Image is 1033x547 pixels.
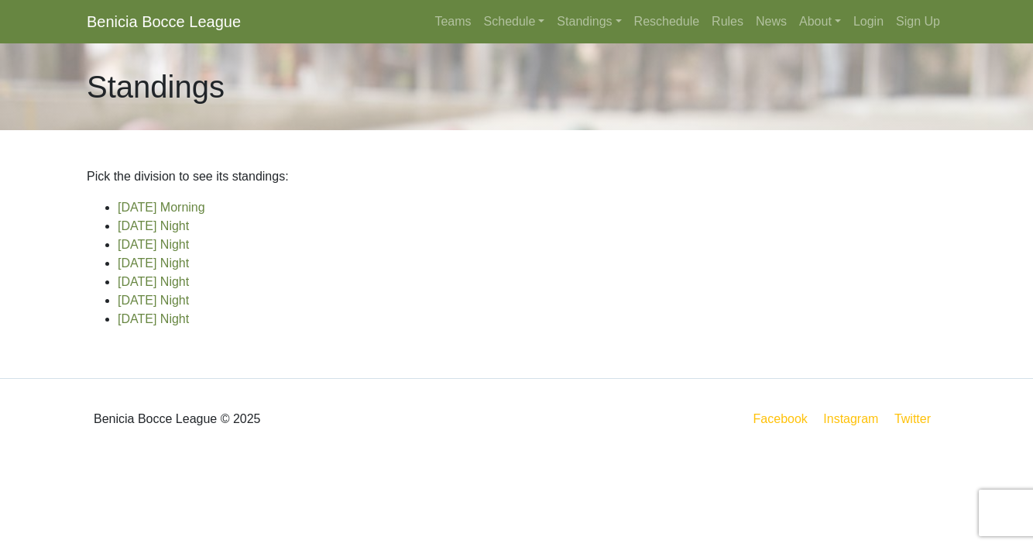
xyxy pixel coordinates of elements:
[118,238,189,251] a: [DATE] Night
[750,409,811,428] a: Facebook
[705,6,750,37] a: Rules
[793,6,847,37] a: About
[118,219,189,232] a: [DATE] Night
[551,6,627,37] a: Standings
[428,6,477,37] a: Teams
[118,201,205,214] a: [DATE] Morning
[891,409,943,428] a: Twitter
[118,294,189,307] a: [DATE] Night
[87,6,241,37] a: Benicia Bocce League
[890,6,946,37] a: Sign Up
[628,6,706,37] a: Reschedule
[87,68,225,105] h1: Standings
[118,256,189,270] a: [DATE] Night
[87,167,946,186] p: Pick the division to see its standings:
[118,312,189,325] a: [DATE] Night
[118,275,189,288] a: [DATE] Night
[750,6,793,37] a: News
[478,6,551,37] a: Schedule
[847,6,890,37] a: Login
[820,409,881,428] a: Instagram
[75,391,516,447] div: Benicia Bocce League © 2025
